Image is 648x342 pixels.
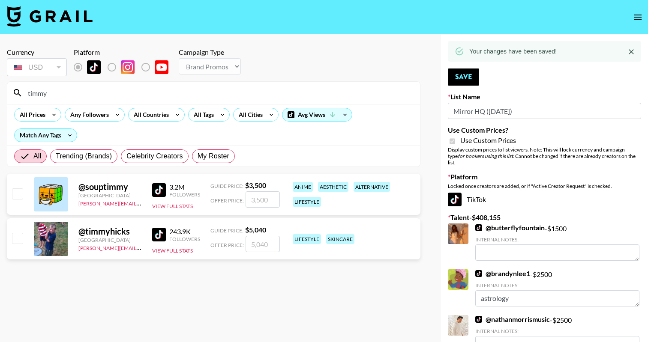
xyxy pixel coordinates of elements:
img: TikTok [87,60,101,74]
span: Guide Price: [210,183,243,189]
div: @ timmyhicks [78,226,142,237]
div: Match Any Tags [15,129,77,142]
div: [GEOGRAPHIC_DATA] [78,237,142,243]
button: open drawer [629,9,646,26]
div: - $ 1500 [475,223,639,261]
div: USD [9,60,65,75]
div: Locked once creators are added, or if "Active Creator Request" is checked. [448,183,641,189]
label: Talent - $ 408,155 [448,213,641,222]
em: for bookers using this list [458,153,513,159]
img: Instagram [121,60,135,74]
div: Any Followers [65,108,111,121]
img: TikTok [152,183,166,197]
span: Guide Price: [210,227,243,234]
div: anime [293,182,313,192]
div: TikTok [448,193,641,206]
div: Internal Notes: [475,328,639,334]
div: Your changes have been saved! [469,44,557,59]
div: Avg Views [282,108,352,121]
label: Use Custom Prices? [448,126,641,134]
div: Campaign Type [179,48,241,57]
div: 243.9K [169,227,200,236]
a: [PERSON_NAME][EMAIL_ADDRESS][DOMAIN_NAME] [78,199,205,207]
img: Grail Talent [7,6,93,27]
div: - $ 2500 [475,269,639,306]
span: Offer Price: [210,197,244,204]
div: Followers [169,191,200,198]
span: My Roster [198,151,229,161]
img: TikTok [475,224,482,231]
div: Currency is locked to USD [7,57,67,78]
input: Search by User Name [23,86,415,100]
div: alternative [354,182,390,192]
a: @nathanmorrismusic [475,315,550,324]
button: Save [448,68,479,86]
span: Use Custom Prices [460,136,516,145]
span: All [33,151,41,161]
div: All Tags [189,108,216,121]
label: Platform [448,172,641,181]
img: TikTok [475,316,482,323]
strong: $ 5,040 [245,226,266,234]
input: 3,500 [246,191,280,208]
div: Internal Notes: [475,236,639,243]
div: All Countries [129,108,171,121]
div: Display custom prices to list viewers. Note: This will lock currency and campaign type . Cannot b... [448,146,641,166]
a: @brandynlee1 [475,269,530,278]
button: Close [625,45,638,58]
div: All Cities [234,108,264,121]
input: 5,040 [246,236,280,252]
div: lifestyle [293,234,321,244]
span: Trending (Brands) [56,151,112,161]
img: TikTok [152,228,166,241]
label: List Name [448,92,641,101]
div: skincare [326,234,354,244]
span: Celebrity Creators [126,151,183,161]
strong: $ 3,500 [245,181,266,189]
div: Followers [169,236,200,242]
button: View Full Stats [152,247,193,254]
div: Internal Notes: [475,282,639,288]
div: All Prices [15,108,47,121]
img: YouTube [155,60,168,74]
textarea: astrology [475,290,639,306]
div: 3.2M [169,183,200,191]
div: [GEOGRAPHIC_DATA] [78,192,142,199]
div: Platform [74,48,175,57]
a: @butterflyfountain [475,223,545,232]
span: Offer Price: [210,242,244,248]
div: aesthetic [318,182,348,192]
div: Currency [7,48,67,57]
div: List locked to TikTok. [74,58,175,76]
div: @ souptimmy [78,181,142,192]
div: lifestyle [293,197,321,207]
button: View Full Stats [152,203,193,209]
a: [PERSON_NAME][EMAIL_ADDRESS][DOMAIN_NAME] [78,243,205,251]
img: TikTok [475,270,482,277]
img: TikTok [448,193,462,206]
